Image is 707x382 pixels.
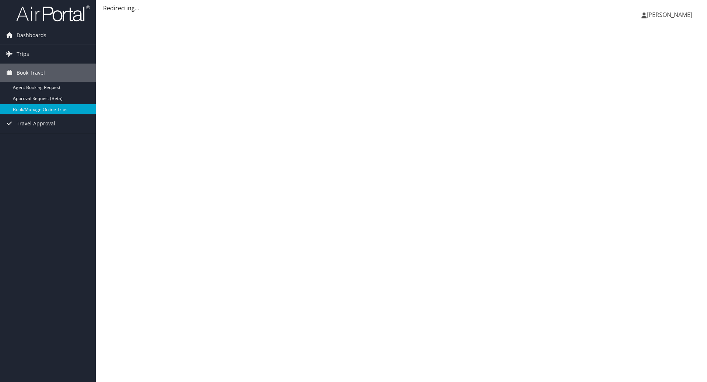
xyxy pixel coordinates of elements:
[103,4,700,13] div: Redirecting...
[647,11,692,19] span: [PERSON_NAME]
[17,64,45,82] span: Book Travel
[17,45,29,63] span: Trips
[641,4,700,26] a: [PERSON_NAME]
[16,5,90,22] img: airportal-logo.png
[17,114,55,133] span: Travel Approval
[17,26,46,44] span: Dashboards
